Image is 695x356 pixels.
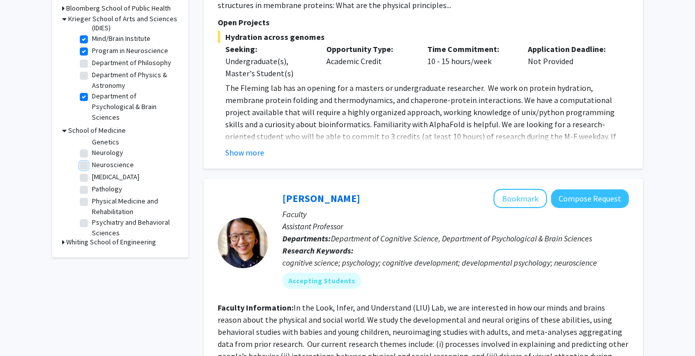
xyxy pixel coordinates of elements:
[326,43,412,55] p: Opportunity Type:
[66,237,156,247] h3: Whiting School of Engineering
[225,43,311,55] p: Seeking:
[282,233,331,243] b: Departments:
[92,58,171,68] label: Department of Philosophy
[68,125,126,136] h3: School of Medicine
[218,16,629,28] p: Open Projects
[92,184,122,194] label: Pathology
[282,208,629,220] p: Faculty
[528,43,614,55] p: Application Deadline:
[493,189,547,208] button: Add Shari Liu to Bookmarks
[218,31,629,43] span: Hydration across genomes
[92,33,151,44] label: Mind/Brain Institute
[427,43,513,55] p: Time Commitment:
[92,45,168,56] label: Program in Neuroscience
[92,91,176,123] label: Department of Psychological & Brain Sciences
[8,311,43,348] iframe: Chat
[420,43,521,79] div: 10 - 15 hours/week
[92,172,139,182] label: [MEDICAL_DATA]
[225,146,264,159] button: Show more
[331,233,592,243] span: Department of Cognitive Science, Department of Psychological & Brain Sciences
[92,70,176,91] label: Department of Physics & Astronomy
[551,189,629,208] button: Compose Request to Shari Liu
[92,160,134,170] label: Neuroscience
[319,43,420,79] div: Academic Credit
[68,14,177,24] h3: Krieger School of Arts and Sciences
[282,273,361,289] mat-chip: Accepting Students
[282,192,360,205] a: [PERSON_NAME]
[92,196,176,217] label: Physical Medicine and Rehabilitation
[520,43,621,79] div: Not Provided
[225,82,629,179] p: The Fleming lab has an opening for a masters or undergraduate researcher. We work on protein hydr...
[225,55,311,79] div: Undergraduate(s), Master's Student(s)
[66,3,171,14] h3: Bloomberg School of Public Health
[282,245,354,256] b: Research Keywords:
[92,217,176,238] label: Psychiatry and Behavioral Sciences
[92,126,176,147] label: Molecular Biology and Genetics
[92,147,123,158] label: Neurology
[218,302,293,313] b: Faculty Information:
[282,220,629,232] p: Assistant Professor
[282,257,629,269] div: cognitive science; psychology; cognitive development; developmental psychology; neuroscience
